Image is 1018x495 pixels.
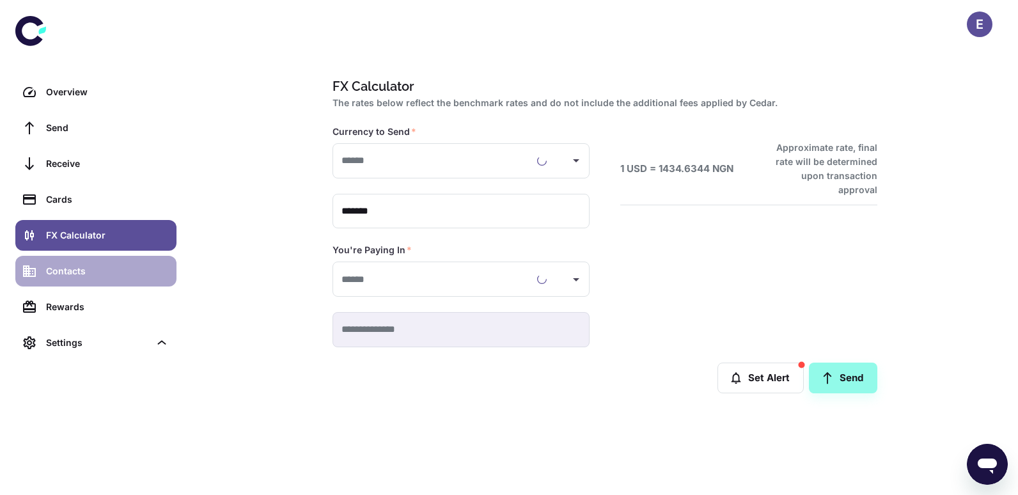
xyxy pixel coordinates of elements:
[967,12,992,37] button: E
[46,264,169,278] div: Contacts
[15,113,176,143] a: Send
[46,300,169,314] div: Rewards
[809,363,877,393] a: Send
[46,336,150,350] div: Settings
[15,148,176,179] a: Receive
[567,271,585,288] button: Open
[333,244,412,256] label: You're Paying In
[15,184,176,215] a: Cards
[15,292,176,322] a: Rewards
[46,85,169,99] div: Overview
[46,121,169,135] div: Send
[46,157,169,171] div: Receive
[46,228,169,242] div: FX Calculator
[46,192,169,207] div: Cards
[567,152,585,169] button: Open
[15,220,176,251] a: FX Calculator
[762,141,877,197] h6: Approximate rate, final rate will be determined upon transaction approval
[15,256,176,287] a: Contacts
[333,77,872,96] h1: FX Calculator
[15,77,176,107] a: Overview
[15,327,176,358] div: Settings
[333,125,416,138] label: Currency to Send
[717,363,804,393] button: Set Alert
[967,444,1008,485] iframe: Button to launch messaging window
[620,162,733,177] h6: 1 USD = 1434.6344 NGN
